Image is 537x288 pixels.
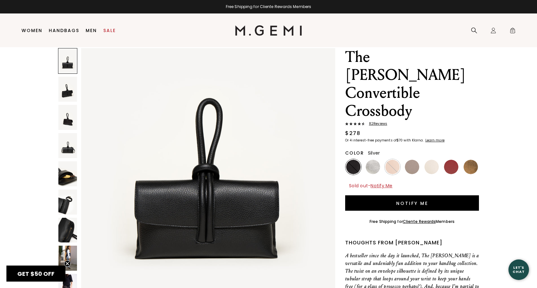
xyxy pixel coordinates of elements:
[385,160,400,174] img: Tan
[366,160,380,174] img: Silver
[345,48,479,120] h1: The [PERSON_NAME] Convertible Crossbody
[58,77,77,102] img: The Francesca Convertible Crossbody
[345,150,364,156] h2: Color
[58,246,77,271] img: The Francesca Convertible Crossbody
[49,28,79,33] a: Handbags
[345,122,479,127] a: 82Reviews
[346,160,361,174] img: Black
[17,270,55,278] span: GET $50 OFF
[58,190,77,215] img: The Francesca Convertible Crossbody
[58,218,77,243] img: The Francesca Convertible Crossbody
[345,239,479,247] div: Thoughts from [PERSON_NAME]
[396,138,403,143] klarna-placement-style-amount: $70
[424,160,439,174] img: Ecru
[235,25,302,36] img: M.Gemi
[345,195,479,211] button: Notify Me
[425,138,445,143] klarna-placement-style-cta: Learn more
[58,161,77,186] img: The Francesca Convertible Crossbody
[64,260,71,267] button: Close teaser
[371,182,392,189] span: Notify Me
[6,266,65,282] div: GET $50 OFFClose teaser
[368,150,380,156] span: Silver
[58,105,77,130] img: The Francesca Convertible Crossbody
[403,219,436,224] a: Cliente Rewards
[365,122,387,126] span: 82 Review s
[86,28,97,33] a: Men
[425,139,445,142] a: Learn more
[21,28,42,33] a: Women
[444,160,458,174] img: Burgundy
[464,160,478,174] img: Antique Gold
[404,138,424,143] klarna-placement-style-body: with Klarna
[345,138,396,143] klarna-placement-style-body: Or 4 interest-free payments of
[349,182,393,189] span: Sold out -
[345,130,360,137] div: $278
[508,266,529,274] div: Let's Chat
[58,133,77,158] img: The Francesca Convertible Crossbody
[370,219,455,224] div: Free Shipping for Members
[405,160,419,174] img: Light Mushroom
[509,29,516,35] span: 0
[103,28,116,33] a: Sale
